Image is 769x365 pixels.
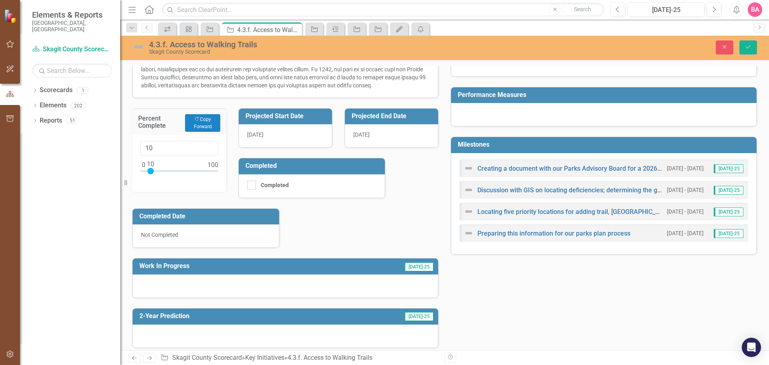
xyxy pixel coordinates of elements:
[149,40,483,49] div: 4.3.f. Access to Walking Trails
[139,213,275,220] h3: Completed Date
[32,64,112,78] input: Search Below...
[172,354,242,361] a: Skagit County Scorecard
[246,162,381,169] h3: Completed
[245,354,284,361] a: Key Initiatives
[76,87,89,94] div: 1
[667,208,704,216] small: [DATE] - [DATE]
[161,353,439,363] div: » »
[185,114,220,132] button: Copy Forward
[464,207,473,216] img: Not Defined
[477,165,745,172] a: Creating a document with our Parks Advisory Board for a 2026 amendment to our Parks Plan
[714,186,743,195] span: [DATE]-25
[404,312,433,321] span: [DATE]-25
[464,185,473,195] img: Not Defined
[4,9,18,23] img: ClearPoint Strategy
[162,3,604,17] input: Search ClearPoint...
[667,186,704,194] small: [DATE] - [DATE]
[714,164,743,173] span: [DATE]-25
[562,4,602,15] button: Search
[66,117,79,124] div: 51
[139,313,323,320] h3: 2-Year Prediction
[132,40,145,53] img: Not Defined
[477,230,630,237] a: Preparing this information for our parks plan process
[133,224,279,248] div: Not Completed
[628,2,705,17] button: [DATE]-25
[404,262,433,271] span: [DATE]-25
[352,113,434,120] h3: Projected End Date
[288,354,372,361] div: 4.3.f. Access to Walking Trails
[630,5,702,15] div: [DATE]-25
[714,208,743,216] span: [DATE]-25
[138,115,181,129] h3: Percent Complete
[714,229,743,238] span: [DATE]-25
[742,338,761,357] div: Open Intercom Messenger
[237,25,300,35] div: 4.3.f. Access to Walking Trails
[70,102,86,109] div: 202
[464,228,473,238] img: Not Defined
[458,91,753,99] h3: Performance Measures
[149,49,483,55] div: Skagit County Scorecard
[748,2,762,17] button: BA
[247,131,264,138] span: [DATE]
[458,141,753,148] h3: Milestones
[139,262,323,270] h3: Work In Progress
[32,10,112,20] span: Elements & Reports
[40,86,72,95] a: Scorecards
[32,45,112,54] a: Skagit County Scorecard
[40,116,62,125] a: Reports
[246,113,328,120] h3: Projected Start Date
[32,20,112,33] small: [GEOGRAPHIC_DATA], [GEOGRAPHIC_DATA]
[574,6,591,12] span: Search
[40,101,66,110] a: Elements
[667,165,704,172] small: [DATE] - [DATE]
[477,208,697,216] a: Locating five priority locations for adding trail, [GEOGRAPHIC_DATA], or park
[464,163,473,173] img: Not Defined
[667,230,704,237] small: [DATE] - [DATE]
[353,131,370,138] span: [DATE]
